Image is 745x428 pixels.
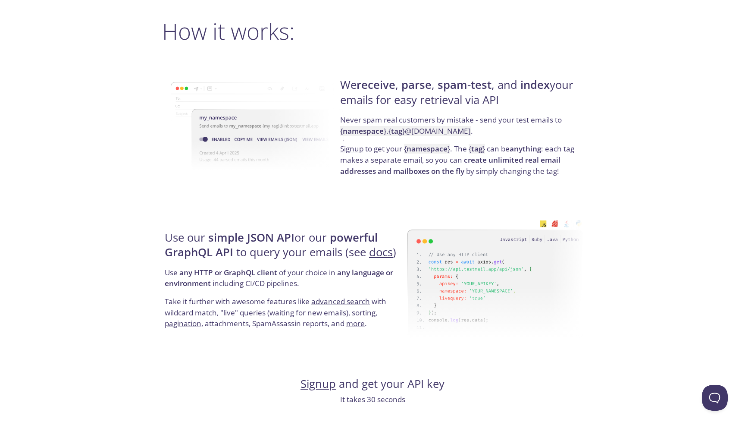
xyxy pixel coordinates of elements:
[220,308,266,318] a: "live" queries
[165,267,393,289] strong: any language or environment
[179,267,277,277] strong: any HTTP or GraphQL client
[301,376,336,391] a: Signup
[165,318,201,328] a: pagination
[469,144,485,154] code: { }
[438,77,491,92] strong: spam-test
[340,155,560,176] strong: create unlimited real email addresses and mailboxes on the fly
[171,58,346,194] img: namespace-image
[340,143,580,176] p: to get your . The can be : each tag makes a separate email, so you can by simply changing the tag!
[165,296,405,329] p: Take it further with awesome features like with wildcard match, (waiting for new emails), , , att...
[208,230,294,245] strong: simple JSON API
[357,77,395,92] strong: receive
[343,126,384,136] strong: namespace
[165,230,378,260] strong: powerful GraphQL API
[162,377,583,391] h4: and get your API key
[471,144,482,154] strong: tag
[340,126,471,136] code: { } . { } @[DOMAIN_NAME]
[702,385,728,411] iframe: Help Scout Beacon - Open
[391,126,402,136] strong: tag
[510,144,541,154] strong: anything
[404,144,450,154] code: { }
[162,394,583,405] p: It takes 30 seconds
[165,267,405,296] p: Use of your choice in including CI/CD pipelines.
[311,296,370,306] a: advanced search
[340,114,580,143] p: Never spam real customers by mistake - send your test emails to .
[162,18,583,44] h2: How it works:
[520,77,550,92] strong: index
[407,144,448,154] strong: namespace
[340,144,363,154] a: Signup
[407,211,583,347] img: api
[352,308,376,318] a: sorting
[165,230,405,267] h4: Use our or our to query your emails (see )
[346,318,365,328] a: more
[401,77,432,92] strong: parse
[369,245,393,260] a: docs
[340,78,580,114] h4: We , , , and your emails for easy retrieval via API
